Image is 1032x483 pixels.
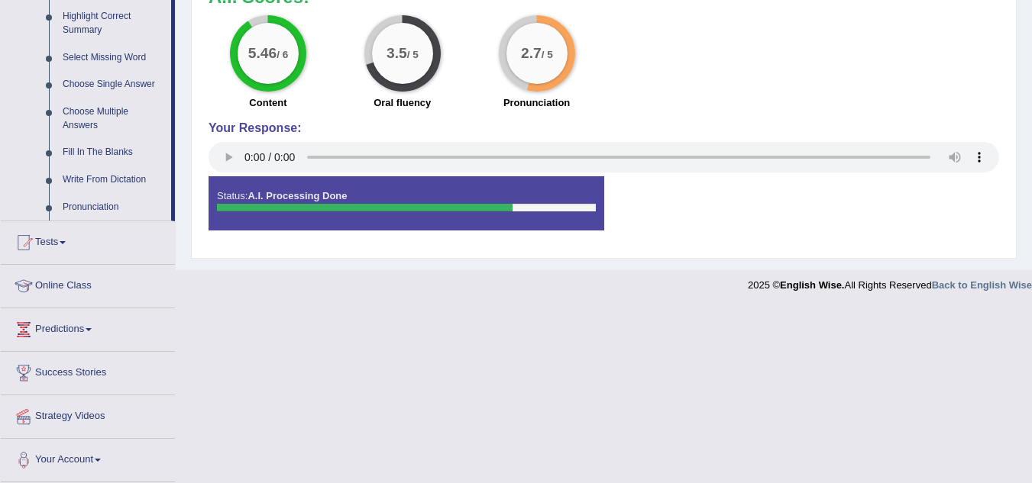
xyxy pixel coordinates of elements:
small: / 6 [277,49,288,60]
small: / 5 [407,49,419,60]
a: Tests [1,221,175,259]
a: Fill In The Blanks [56,139,171,166]
a: Choose Multiple Answers [56,98,171,139]
strong: A.I. Processing Done [247,190,347,201]
big: 5.46 [248,44,277,61]
a: Your Account [1,439,175,477]
a: Pronunciation [56,194,171,221]
big: 2.7 [521,44,542,61]
h4: Your Response: [209,121,999,135]
a: Highlight Correct Summary [56,3,171,43]
a: Strategy Videos [1,395,175,433]
a: Select Missing Word [56,44,171,72]
a: Online Class [1,265,175,303]
a: Predictions [1,308,175,346]
a: Success Stories [1,352,175,390]
a: Choose Single Answer [56,71,171,98]
div: Status: [209,176,604,230]
a: Write From Dictation [56,166,171,194]
label: Content [249,95,286,110]
label: Oral fluency [374,95,431,110]
small: / 5 [541,49,552,60]
div: 2025 © All Rights Reserved [748,270,1032,292]
strong: English Wise. [780,279,844,291]
label: Pronunciation [503,95,570,110]
a: Back to English Wise [932,279,1032,291]
big: 3.5 [387,44,407,61]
